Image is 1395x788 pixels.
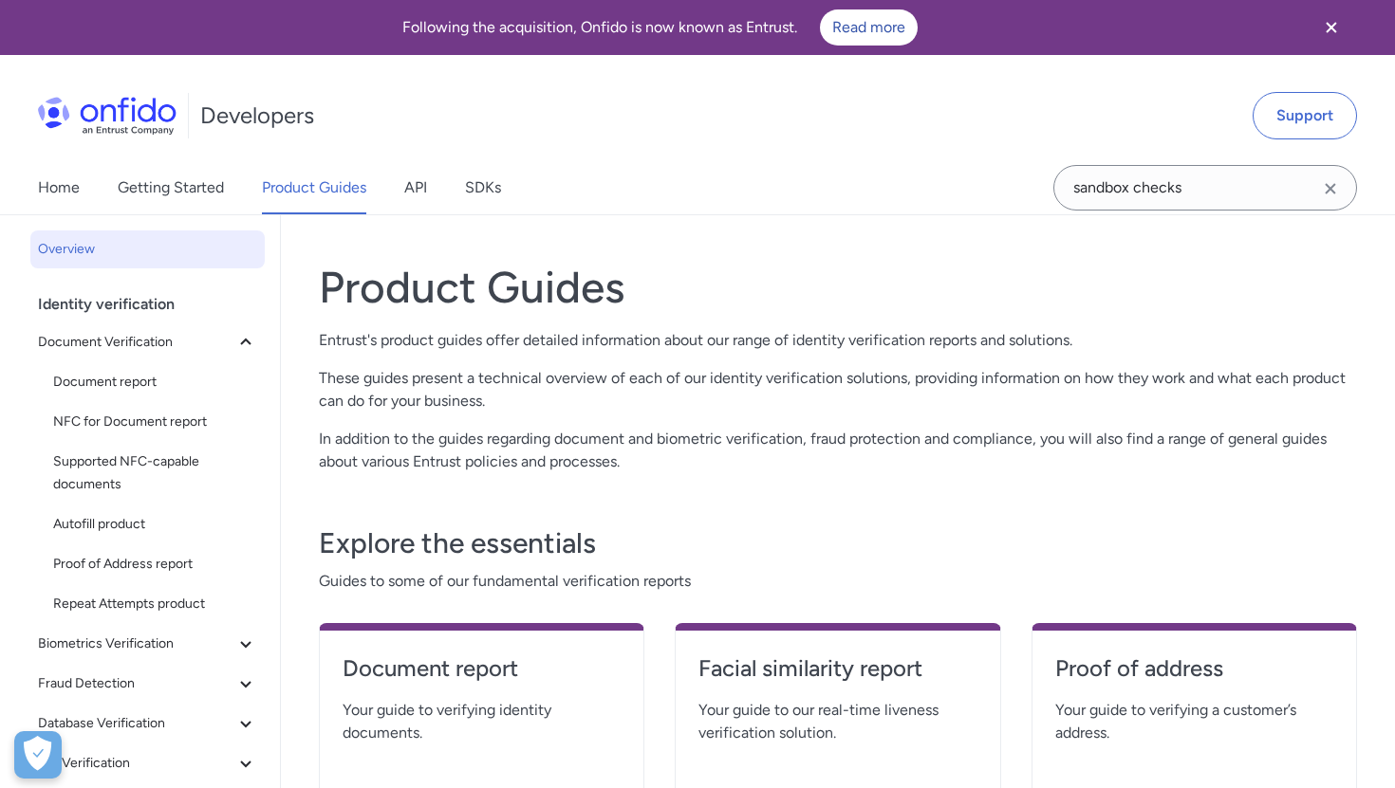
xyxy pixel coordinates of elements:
[30,705,265,742] button: Database Verification
[1055,699,1333,744] span: Your guide to verifying a customer’s address.
[46,443,265,504] a: Supported NFC-capable documents
[118,161,224,214] a: Getting Started
[53,513,257,536] span: Autofill product
[53,411,257,433] span: NFC for Document report
[46,363,265,401] a: Document report
[30,665,265,703] button: Fraud Detection
[820,9,918,46] a: Read more
[343,653,621,684] h4: Document report
[30,323,265,361] button: Document Verification
[1055,653,1333,699] a: Proof of address
[698,699,976,744] span: Your guide to our real-time liveness verification solution.
[46,585,265,623] a: Repeat Attempts product
[46,545,265,583] a: Proof of Address report
[262,161,366,214] a: Product Guides
[30,625,265,663] button: Biometrics Verification
[30,744,265,782] button: eID Verification
[38,285,272,323] div: Identity verification
[38,672,234,695] span: Fraud Detection
[319,367,1357,412] p: These guides present a technical overview of each of our identity verification solutions, providi...
[38,97,177,135] img: Onfido Logo
[38,238,257,261] span: Overview
[200,101,314,131] h1: Developers
[46,403,265,441] a: NFC for Document report
[14,731,62,779] div: Cookie Preferences
[53,593,257,615] span: Repeat Attempts product
[53,553,257,576] span: Proof of Address report
[1319,177,1342,200] svg: Clear search field button
[1253,92,1357,139] a: Support
[698,653,976,699] a: Facial similarity report
[38,632,234,655] span: Biometrics Verification
[53,450,257,496] span: Supported NFC-capable documents
[38,161,80,214] a: Home
[53,371,257,394] span: Document report
[343,699,621,744] span: Your guide to verifying identity documents.
[38,752,234,775] span: eID Verification
[1053,165,1357,211] input: Onfido search input field
[1296,4,1367,51] button: Close banner
[343,653,621,699] a: Document report
[30,230,265,268] a: Overview
[404,161,427,214] a: API
[38,712,234,735] span: Database Verification
[319,329,1357,352] p: Entrust's product guides offer detailed information about our range of identity verification repo...
[319,428,1357,473] p: In addition to the guides regarding document and biometric verification, fraud protection and com...
[38,331,234,354] span: Document Verification
[698,653,976,684] h4: Facial similarity report
[1055,653,1333,684] h4: Proof of address
[46,505,265,543] a: Autofill product
[319,261,1357,314] h1: Product Guides
[1320,16,1343,39] svg: Close banner
[319,524,1357,562] h3: Explore the essentials
[465,161,501,214] a: SDKs
[14,731,62,779] button: Open Preferences
[319,570,1357,593] span: Guides to some of our fundamental verification reports
[23,9,1296,46] div: Following the acquisition, Onfido is now known as Entrust.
